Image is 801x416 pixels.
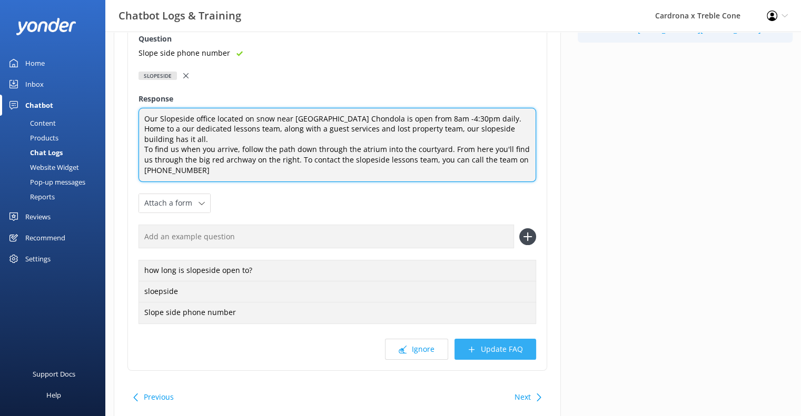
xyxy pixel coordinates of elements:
button: Ignore [385,339,448,360]
span: Attach a form [144,197,199,209]
div: Help [46,384,61,405]
a: Website Widget [6,160,105,175]
label: Question [139,33,536,45]
button: Next [515,387,531,408]
div: Support Docs [33,363,75,384]
div: Reviews [25,206,51,227]
div: Pop-up messages [6,175,85,189]
a: Chat Logs [6,145,105,160]
a: Content [6,116,105,130]
div: Products [6,130,58,145]
button: Previous [144,387,174,408]
div: sloepside [139,281,536,303]
textarea: Our Slopeside office located on snow near [GEOGRAPHIC_DATA] Chondola is open from 8am -4:30pm dai... [139,108,536,182]
label: Response [139,93,536,105]
div: Settings [25,248,51,269]
h3: Chatbot Logs & Training [118,7,241,24]
div: Website Widget [6,160,79,175]
div: how long is slopeside open to? [139,260,536,282]
img: yonder-white-logo.png [16,18,76,35]
div: Content [6,116,56,130]
a: Products [6,130,105,145]
div: Home [25,53,45,74]
button: Update FAQ [454,339,536,360]
div: Inbox [25,74,44,95]
div: Recommend [25,227,65,248]
div: Slope side phone number [139,302,536,324]
div: Chat Logs [6,145,63,160]
a: Pop-up messages [6,175,105,189]
p: Slope side phone number [139,47,230,59]
a: Reports [6,189,105,204]
div: Reports [6,189,55,204]
div: Slopeside [139,72,177,80]
input: Add an example question [139,225,514,248]
div: Chatbot [25,95,53,116]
